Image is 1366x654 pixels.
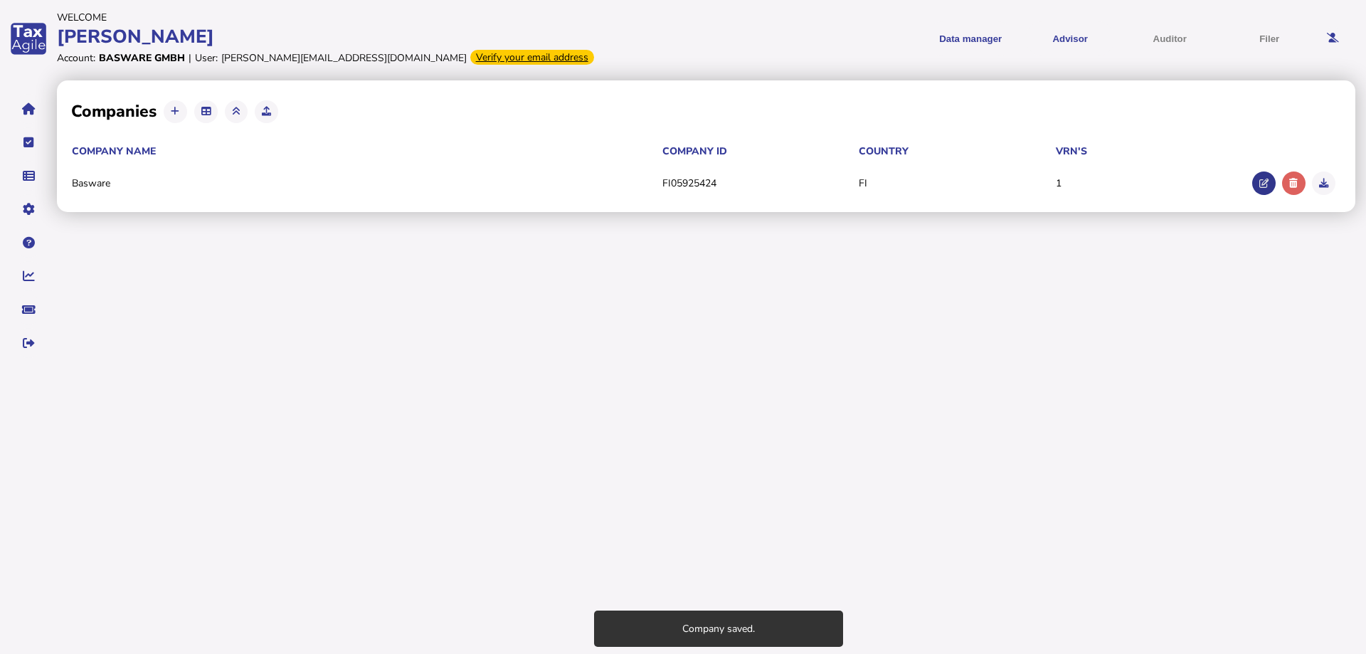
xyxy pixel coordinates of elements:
th: VRN's [1055,144,1252,169]
td: Basware [71,176,662,191]
button: Insights [14,261,43,291]
div: Account: [57,51,95,65]
button: Auditor [1125,21,1214,56]
div: User: [195,51,218,65]
th: Country [858,144,1055,169]
td: FI [858,176,1055,191]
button: Help pages [14,228,43,258]
button: Sign out [14,328,43,358]
menu: navigate products [689,21,1315,56]
th: Company Name [71,144,662,169]
div: Basware GmbH [99,51,185,65]
div: [PERSON_NAME][EMAIL_ADDRESS][DOMAIN_NAME] [221,51,467,65]
button: Filer [1224,21,1314,56]
div: Verify your email address [470,50,594,65]
div: Company saved. [594,611,843,647]
button: Upload a single company [255,100,278,124]
button: Tasks [14,127,43,157]
button: Export companies to Excel [194,100,218,124]
th: Company ID [662,144,859,169]
button: Shows a dropdown of Data manager options [926,21,1015,56]
button: Home [14,94,43,124]
td: FI05925424 [662,176,859,191]
i: Email needs to be verified [1327,33,1339,43]
button: Data manager [14,161,43,191]
button: Shows a dropdown of VAT Advisor options [1025,21,1115,56]
div: | [189,51,191,65]
button: Raise a support ticket [14,295,43,325]
button: Manage settings [14,194,43,224]
button: Add a new company [164,100,187,124]
h2: Companies [71,98,1341,126]
button: Upload companies from Excel [225,100,248,124]
div: Welcome [57,11,682,24]
div: [PERSON_NAME] [57,24,682,49]
td: 1 [1055,176,1252,191]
